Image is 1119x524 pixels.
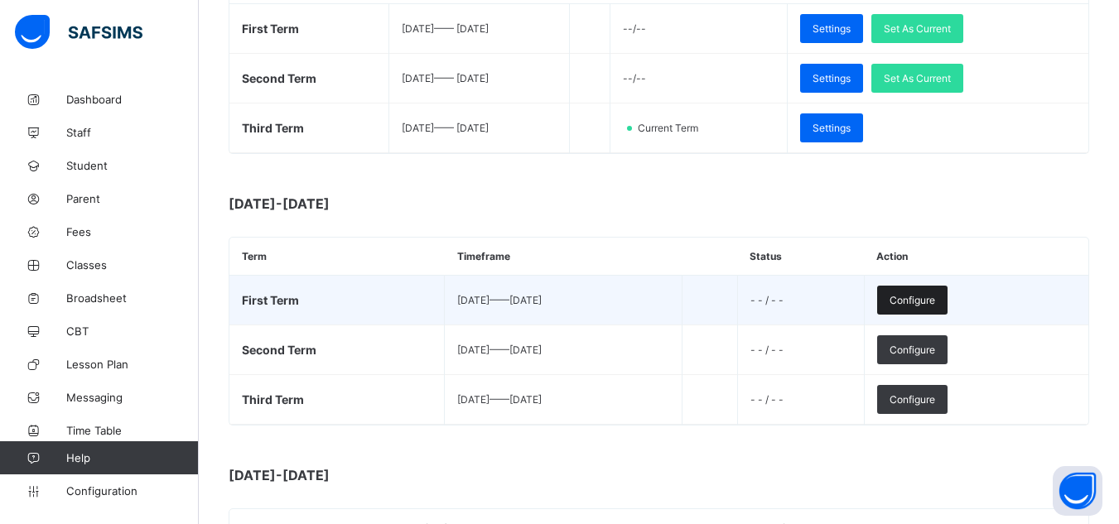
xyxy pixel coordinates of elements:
[229,238,445,276] th: Term
[890,344,935,356] span: Configure
[66,484,198,498] span: Configuration
[737,238,864,276] th: Status
[66,451,198,464] span: Help
[242,293,299,307] span: First Term
[750,294,784,306] span: - - / - -
[750,344,784,356] span: - - / - -
[229,195,560,212] span: [DATE]-[DATE]
[457,344,542,356] span: [DATE] —— [DATE]
[66,358,199,371] span: Lesson Plan
[66,258,199,272] span: Classes
[884,22,951,35] span: Set As Current
[457,294,542,306] span: [DATE] —— [DATE]
[402,22,489,35] span: [DATE] —— [DATE]
[66,126,199,139] span: Staff
[242,71,316,85] span: Second Term
[242,343,316,357] span: Second Term
[750,393,784,406] span: - - / - -
[66,93,199,106] span: Dashboard
[66,391,199,404] span: Messaging
[813,72,851,84] span: Settings
[864,238,1088,276] th: Action
[610,54,788,103] td: --/--
[66,192,199,205] span: Parent
[242,392,304,406] span: Third Term
[66,291,199,305] span: Broadsheet
[457,393,542,406] span: [DATE] —— [DATE]
[15,15,142,50] img: safsims
[890,393,935,406] span: Configure
[402,72,489,84] span: [DATE] —— [DATE]
[66,424,199,437] span: Time Table
[445,238,682,276] th: Timeframe
[66,159,199,172] span: Student
[229,467,560,483] span: [DATE]-[DATE]
[1053,466,1102,516] button: Open asap
[890,294,935,306] span: Configure
[636,122,708,134] span: Current Term
[402,122,489,134] span: [DATE] —— [DATE]
[884,72,951,84] span: Set As Current
[242,121,304,135] span: Third Term
[242,22,299,36] span: First Term
[66,324,199,338] span: CBT
[813,22,851,35] span: Settings
[813,122,851,134] span: Settings
[610,4,788,54] td: --/--
[66,225,199,238] span: Fees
